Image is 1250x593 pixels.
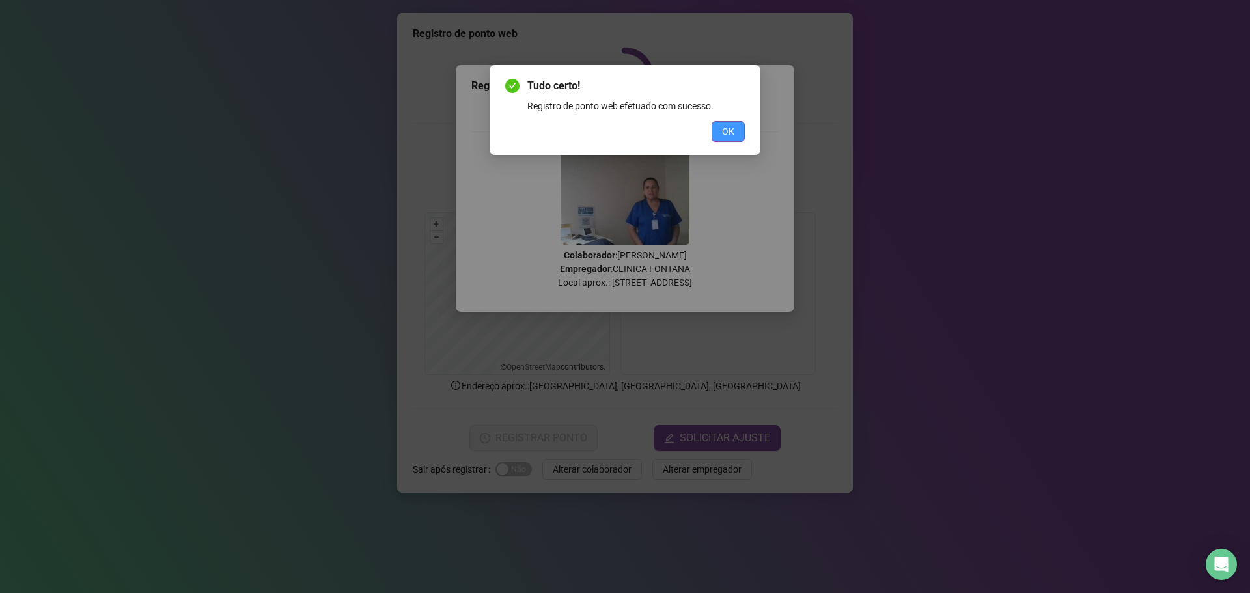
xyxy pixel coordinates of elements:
[1206,549,1237,580] div: Open Intercom Messenger
[722,124,734,139] span: OK
[505,79,520,93] span: check-circle
[527,78,745,94] span: Tudo certo!
[527,99,745,113] div: Registro de ponto web efetuado com sucesso.
[712,121,745,142] button: OK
